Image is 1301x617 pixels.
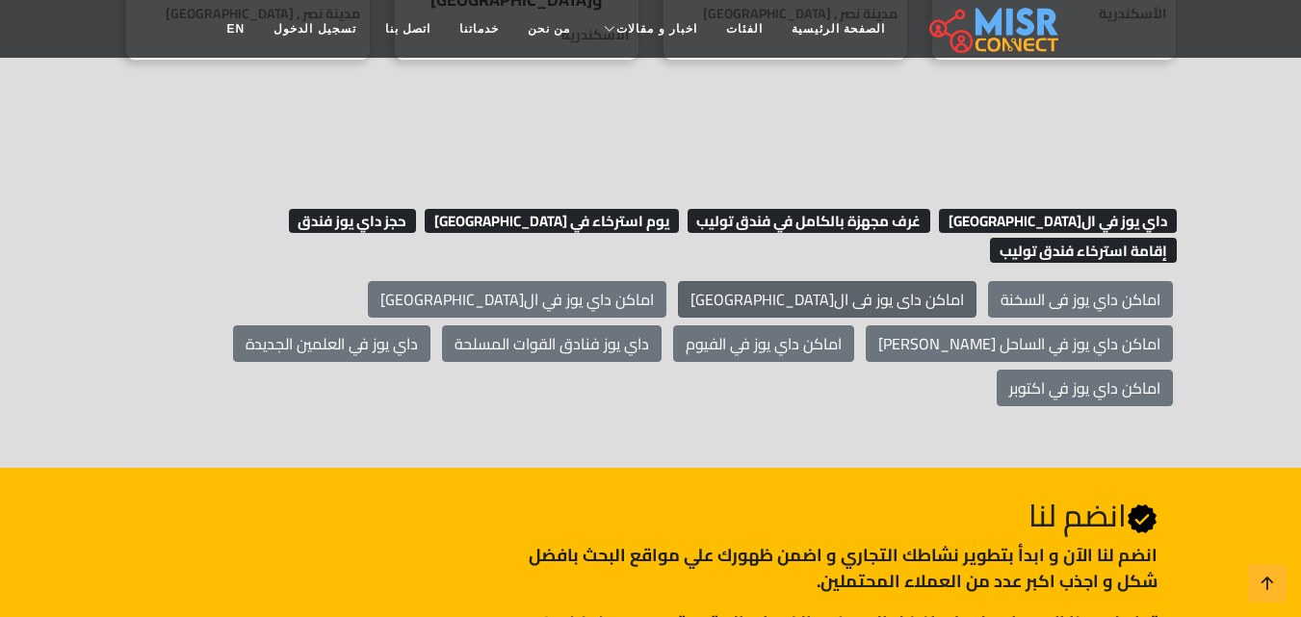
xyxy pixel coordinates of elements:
[420,206,679,235] a: يوم استرخاء في [GEOGRAPHIC_DATA]
[368,281,666,318] a: اماكن داي يوز في ال[GEOGRAPHIC_DATA]
[284,206,417,235] a: حجز داي يوز فندق
[939,209,1177,234] span: داي يوز في ال[GEOGRAPHIC_DATA]
[489,497,1157,534] h2: انضم لنا
[233,325,430,362] a: داي يوز في العلمين الجديدة
[371,11,445,47] a: اتصل بنا
[934,206,1177,235] a: داي يوز في ال[GEOGRAPHIC_DATA]
[985,236,1177,265] a: إقامة استرخاء فندق توليب
[688,209,931,234] span: غرف مجهزة بالكامل في فندق توليب
[678,281,976,318] a: اماكن داى يوز فى ال[GEOGRAPHIC_DATA]
[445,11,513,47] a: خدماتنا
[683,206,931,235] a: غرف مجهزة بالكامل في فندق توليب
[777,11,899,47] a: الصفحة الرئيسية
[673,325,854,362] a: اماكن داي يوز في الفيوم
[990,238,1177,263] span: إقامة استرخاء فندق توليب
[988,281,1173,318] a: اماكن داي يوز فى السخنة
[489,542,1157,594] p: انضم لنا اﻵن و ابدأ بتطوير نشاطك التجاري و اضمن ظهورك علي مواقع البحث بافضل شكل و اجذب اكبر عدد م...
[585,11,712,47] a: اخبار و مقالات
[929,5,1058,53] img: main.misr_connect
[213,11,260,47] a: EN
[997,370,1173,406] a: اماكن داي يوز في اكتوبر
[712,11,777,47] a: الفئات
[442,325,662,362] a: داي يوز فنادق القوات المسلحة
[866,325,1173,362] a: اماكن داي يوز في الساحل [PERSON_NAME]
[425,209,679,234] span: يوم استرخاء في [GEOGRAPHIC_DATA]
[1127,503,1158,534] svg: Verified account
[259,11,370,47] a: تسجيل الدخول
[289,209,417,234] span: حجز داي يوز فندق
[616,20,697,38] span: اخبار و مقالات
[513,11,585,47] a: من نحن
